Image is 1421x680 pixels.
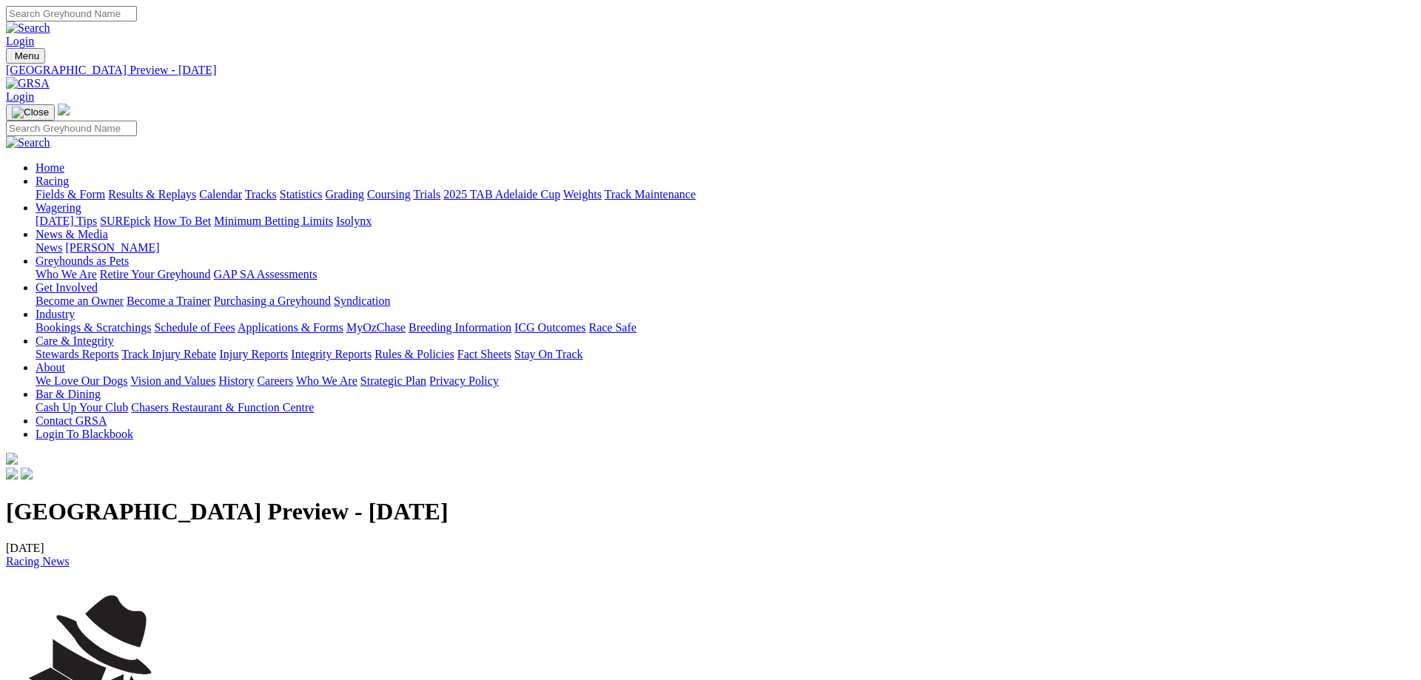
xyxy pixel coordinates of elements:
a: [PERSON_NAME] [65,241,159,254]
button: Toggle navigation [6,104,55,121]
div: Bar & Dining [36,401,1415,414]
div: Racing [36,188,1415,201]
input: Search [6,121,137,136]
a: Breeding Information [409,321,511,334]
div: Industry [36,321,1415,334]
a: GAP SA Assessments [214,268,318,280]
div: News & Media [36,241,1415,255]
a: How To Bet [154,215,212,227]
a: Fact Sheets [457,348,511,360]
a: ICG Outcomes [514,321,585,334]
a: Vision and Values [130,374,215,387]
a: Who We Are [36,268,97,280]
img: Close [12,107,49,118]
a: Rules & Policies [374,348,454,360]
a: Integrity Reports [291,348,372,360]
a: History [218,374,254,387]
a: Stewards Reports [36,348,118,360]
img: logo-grsa-white.png [6,453,18,465]
a: Login [6,35,34,47]
a: Stay On Track [514,348,582,360]
a: Calendar [199,188,242,201]
a: Retire Your Greyhound [100,268,211,280]
a: Coursing [367,188,411,201]
input: Search [6,6,137,21]
a: Track Injury Rebate [121,348,216,360]
a: Trials [413,188,440,201]
img: Search [6,136,50,149]
a: Wagering [36,201,81,214]
a: Results & Replays [108,188,196,201]
a: Home [36,161,64,174]
a: Race Safe [588,321,636,334]
a: Racing [36,175,69,187]
a: Get Involved [36,281,98,294]
h1: [GEOGRAPHIC_DATA] Preview - [DATE] [6,498,1415,525]
a: Contact GRSA [36,414,107,427]
a: Injury Reports [219,348,288,360]
a: Strategic Plan [360,374,426,387]
a: Bookings & Scratchings [36,321,151,334]
a: Syndication [334,294,390,307]
span: Menu [15,50,39,61]
a: Login [6,90,34,103]
a: Racing News [6,555,70,568]
a: Track Maintenance [605,188,696,201]
a: Schedule of Fees [154,321,235,334]
a: Privacy Policy [429,374,499,387]
div: Wagering [36,215,1415,228]
span: [DATE] [6,542,70,568]
a: [GEOGRAPHIC_DATA] Preview - [DATE] [6,64,1415,77]
img: Search [6,21,50,35]
a: SUREpick [100,215,150,227]
a: Fields & Form [36,188,105,201]
a: Isolynx [336,215,372,227]
a: Cash Up Your Club [36,401,128,414]
a: Careers [257,374,293,387]
a: Grading [326,188,364,201]
div: Greyhounds as Pets [36,268,1415,281]
img: facebook.svg [6,468,18,479]
a: Chasers Restaurant & Function Centre [131,401,314,414]
a: Login To Blackbook [36,428,133,440]
div: About [36,374,1415,388]
a: 2025 TAB Adelaide Cup [443,188,560,201]
img: twitter.svg [21,468,33,479]
button: Toggle navigation [6,48,45,64]
a: News [36,241,62,254]
a: Industry [36,308,75,320]
a: About [36,361,65,374]
a: Purchasing a Greyhound [214,294,331,307]
a: Bar & Dining [36,388,101,400]
a: We Love Our Dogs [36,374,127,387]
a: Minimum Betting Limits [214,215,333,227]
a: Become a Trainer [127,294,211,307]
a: Care & Integrity [36,334,114,347]
div: Care & Integrity [36,348,1415,361]
div: Get Involved [36,294,1415,308]
a: Become an Owner [36,294,124,307]
img: GRSA [6,77,50,90]
a: News & Media [36,228,108,240]
a: Who We Are [296,374,357,387]
a: Statistics [280,188,323,201]
a: Weights [563,188,602,201]
a: [DATE] Tips [36,215,97,227]
a: Tracks [245,188,277,201]
a: Applications & Forms [238,321,343,334]
img: logo-grsa-white.png [58,104,70,115]
a: Greyhounds as Pets [36,255,129,267]
a: MyOzChase [346,321,406,334]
